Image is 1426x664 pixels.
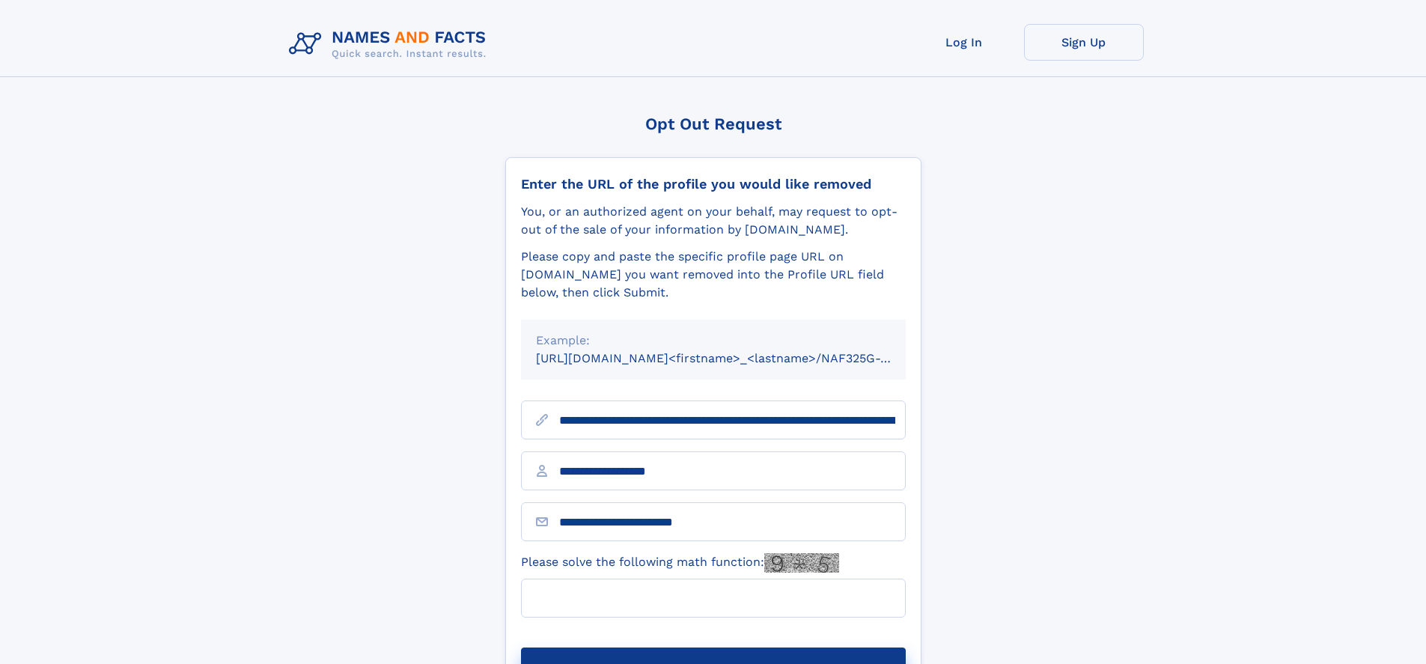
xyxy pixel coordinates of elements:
div: Please copy and paste the specific profile page URL on [DOMAIN_NAME] you want removed into the Pr... [521,248,906,302]
a: Log In [904,24,1024,61]
div: Opt Out Request [505,115,921,133]
img: Logo Names and Facts [283,24,499,64]
small: [URL][DOMAIN_NAME]<firstname>_<lastname>/NAF325G-xxxxxxxx [536,351,934,365]
div: Example: [536,332,891,350]
label: Please solve the following math function: [521,553,839,573]
a: Sign Up [1024,24,1144,61]
div: Enter the URL of the profile you would like removed [521,176,906,192]
div: You, or an authorized agent on your behalf, may request to opt-out of the sale of your informatio... [521,203,906,239]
